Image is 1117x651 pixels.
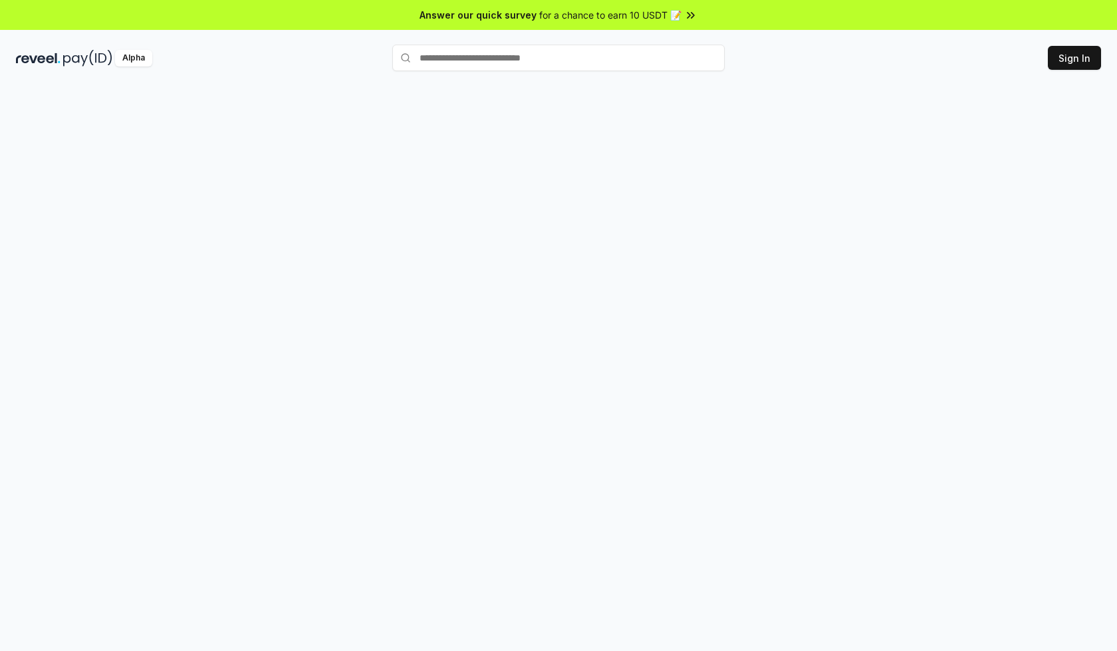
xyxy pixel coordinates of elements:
[420,8,537,22] span: Answer our quick survey
[16,50,61,66] img: reveel_dark
[1048,46,1101,70] button: Sign In
[63,50,112,66] img: pay_id
[539,8,682,22] span: for a chance to earn 10 USDT 📝
[115,50,152,66] div: Alpha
